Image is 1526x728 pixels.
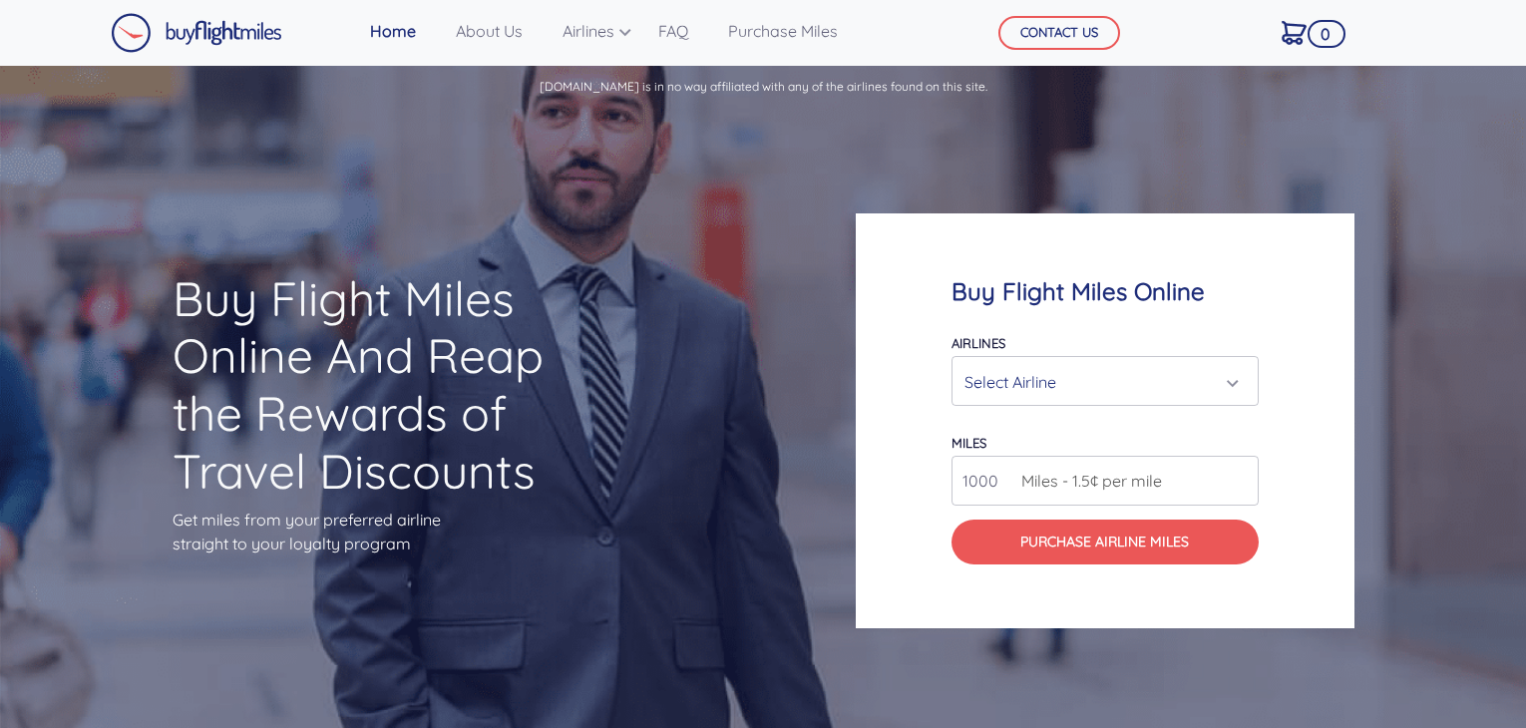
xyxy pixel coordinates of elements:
p: Get miles from your preferred airline straight to your loyalty program [173,508,591,555]
img: Buy Flight Miles Logo [111,13,282,53]
div: Select Airline [964,363,1234,401]
button: Select Airline [952,356,1259,406]
a: About Us [448,11,531,51]
span: Miles - 1.5¢ per mile [1011,469,1162,493]
span: 0 [1308,20,1345,48]
img: Cart [1282,21,1307,45]
a: 0 [1274,11,1315,53]
a: FAQ [650,11,696,51]
a: Home [362,11,424,51]
label: miles [952,435,986,451]
button: CONTACT US [998,16,1120,50]
button: Purchase Airline Miles [952,520,1259,565]
a: Buy Flight Miles Logo [111,8,282,58]
label: Airlines [952,335,1005,351]
a: Airlines [555,11,626,51]
a: Purchase Miles [720,11,846,51]
h4: Buy Flight Miles Online [952,277,1259,306]
h1: Buy Flight Miles Online And Reap the Rewards of Travel Discounts [173,270,591,500]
